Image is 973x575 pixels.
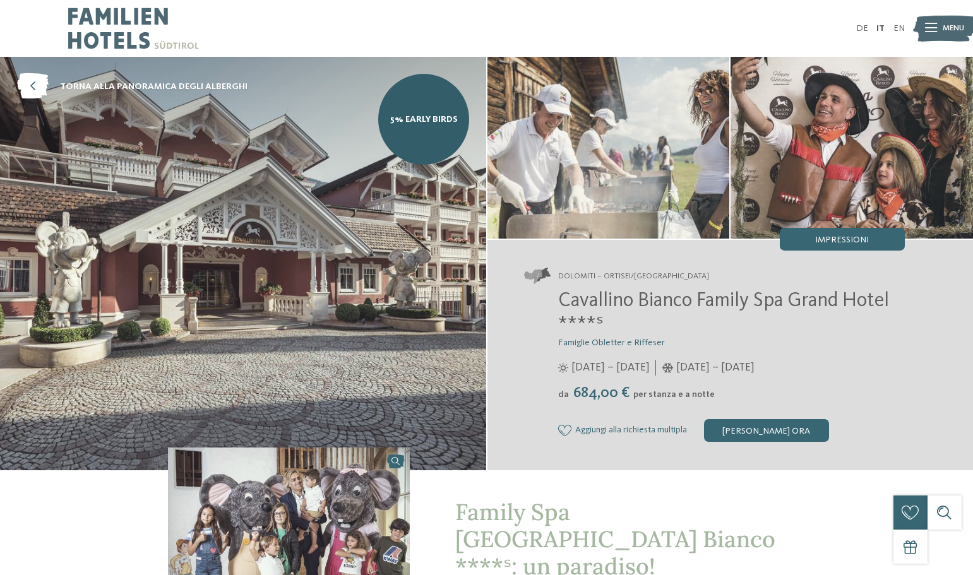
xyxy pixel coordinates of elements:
[558,390,569,399] span: da
[571,360,650,376] span: [DATE] – [DATE]
[570,386,632,401] span: 684,00 €
[815,235,869,244] span: Impressioni
[893,24,905,33] a: EN
[704,419,829,442] div: [PERSON_NAME] ora
[943,23,964,34] span: Menu
[487,57,730,239] img: Nel family hotel a Ortisei i vostri desideri diventeranno realtà
[575,425,687,436] span: Aggiungi alla richiesta multipla
[17,74,248,100] a: torna alla panoramica degli alberghi
[633,390,715,399] span: per stanza e a notte
[390,113,458,126] span: 5% Early Birds
[876,24,885,33] a: IT
[558,363,568,373] i: Orari d'apertura estate
[662,363,674,373] i: Orari d'apertura inverno
[60,80,248,93] span: torna alla panoramica degli alberghi
[558,291,889,335] span: Cavallino Bianco Family Spa Grand Hotel ****ˢ
[378,74,469,165] a: 5% Early Birds
[731,57,973,239] img: Nel family hotel a Ortisei i vostri desideri diventeranno realtà
[856,24,868,33] a: DE
[676,360,755,376] span: [DATE] – [DATE]
[558,271,709,282] span: Dolomiti – Ortisei/[GEOGRAPHIC_DATA]
[558,338,665,347] span: Famiglie Obletter e Riffeser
